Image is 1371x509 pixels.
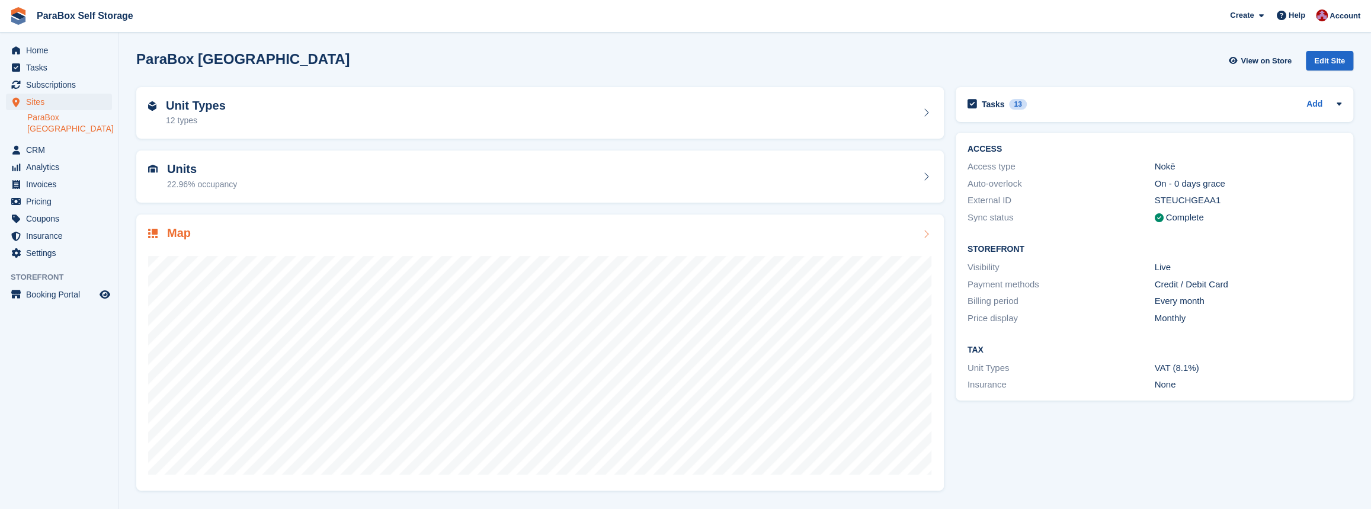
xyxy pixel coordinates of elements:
div: 13 [1009,99,1026,110]
div: Unit Types [968,361,1155,375]
img: unit-icn-7be61d7bf1b0ce9d3e12c5938cc71ed9869f7b940bace4675aadf7bd6d80202e.svg [148,165,158,173]
a: menu [6,42,112,59]
h2: Tax [968,345,1341,355]
a: menu [6,159,112,175]
a: Units 22.96% occupancy [136,151,944,203]
span: Sites [26,94,97,110]
span: Insurance [26,228,97,244]
div: Every month [1154,294,1341,308]
a: menu [6,176,112,193]
a: View on Store [1227,51,1296,71]
a: Unit Types 12 types [136,87,944,139]
span: Storefront [11,271,118,283]
img: Yan Grandjean [1316,9,1328,21]
img: stora-icon-8386f47178a22dfd0bd8f6a31ec36ba5ce8667c1dd55bd0f319d3a0aa187defe.svg [9,7,27,25]
span: Account [1330,10,1360,22]
h2: Storefront [968,245,1341,254]
div: 22.96% occupancy [167,178,237,191]
a: Preview store [98,287,112,302]
span: Settings [26,245,97,261]
a: menu [6,59,112,76]
a: menu [6,142,112,158]
span: Invoices [26,176,97,193]
h2: Map [167,226,191,240]
div: Nokē [1154,160,1341,174]
div: On - 0 days grace [1154,177,1341,191]
h2: Units [167,162,237,176]
span: Subscriptions [26,76,97,93]
a: menu [6,228,112,244]
div: Access type [968,160,1155,174]
img: unit-type-icn-2b2737a686de81e16bb02015468b77c625bbabd49415b5ef34ead5e3b44a266d.svg [148,101,156,111]
div: Payment methods [968,278,1155,292]
a: Add [1306,98,1322,111]
div: Live [1154,261,1341,274]
div: 12 types [166,114,226,127]
div: Price display [968,312,1155,325]
a: menu [6,76,112,93]
span: Analytics [26,159,97,175]
div: None [1154,378,1341,392]
div: Credit / Debit Card [1154,278,1341,292]
a: menu [6,94,112,110]
div: Sync status [968,211,1155,225]
span: Help [1289,9,1305,21]
img: map-icn-33ee37083ee616e46c38cad1a60f524a97daa1e2b2c8c0bc3eb3415660979fc1.svg [148,229,158,238]
h2: ParaBox [GEOGRAPHIC_DATA] [136,51,350,67]
div: Edit Site [1306,51,1353,71]
a: Edit Site [1306,51,1353,75]
a: menu [6,193,112,210]
div: Auto-overlock [968,177,1155,191]
h2: Unit Types [166,99,226,113]
div: VAT (8.1%) [1154,361,1341,375]
div: Insurance [968,378,1155,392]
span: Booking Portal [26,286,97,303]
span: Tasks [26,59,97,76]
a: menu [6,210,112,227]
div: External ID [968,194,1155,207]
div: Billing period [968,294,1155,308]
h2: ACCESS [968,145,1341,154]
a: ParaBox Self Storage [32,6,138,25]
div: Complete [1165,211,1203,225]
div: STEUCHGEAA1 [1154,194,1341,207]
h2: Tasks [982,99,1005,110]
a: menu [6,245,112,261]
div: Visibility [968,261,1155,274]
span: Create [1230,9,1254,21]
a: menu [6,286,112,303]
a: Map [136,215,944,491]
span: CRM [26,142,97,158]
span: View on Store [1241,55,1292,67]
a: ParaBox [GEOGRAPHIC_DATA] [27,112,112,135]
span: Coupons [26,210,97,227]
span: Home [26,42,97,59]
div: Monthly [1154,312,1341,325]
span: Pricing [26,193,97,210]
